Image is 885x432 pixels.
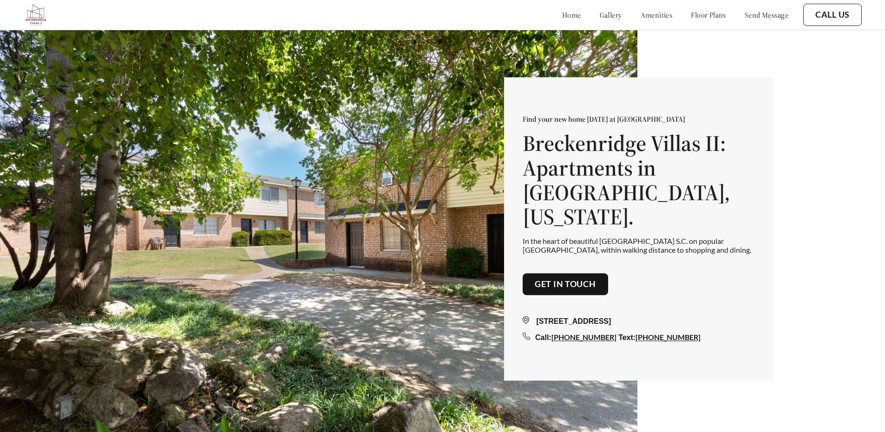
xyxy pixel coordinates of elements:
[600,10,622,20] a: gallery
[535,279,596,289] a: Get in touch
[535,334,551,342] span: Call:
[618,334,636,342] span: Text:
[641,10,673,20] a: amenities
[815,10,850,20] a: Call Us
[523,237,755,255] p: In the heart of beautiful [GEOGRAPHIC_DATA] S.C. on popular [GEOGRAPHIC_DATA], within walking dis...
[636,333,701,342] a: [PHONE_NUMBER]
[551,333,616,342] a: [PHONE_NUMBER]
[745,10,788,20] a: send message
[523,273,608,295] button: Get in touch
[523,131,755,229] h1: Breckenridge Villas II: Apartments in [GEOGRAPHIC_DATA], [US_STATE].
[803,4,862,26] button: Call Us
[691,10,726,20] a: floor plans
[523,316,755,327] div: [STREET_ADDRESS]
[562,10,581,20] a: home
[523,114,755,124] p: Find your new home [DATE] at [GEOGRAPHIC_DATA]
[23,2,48,27] img: bv2_logo.png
